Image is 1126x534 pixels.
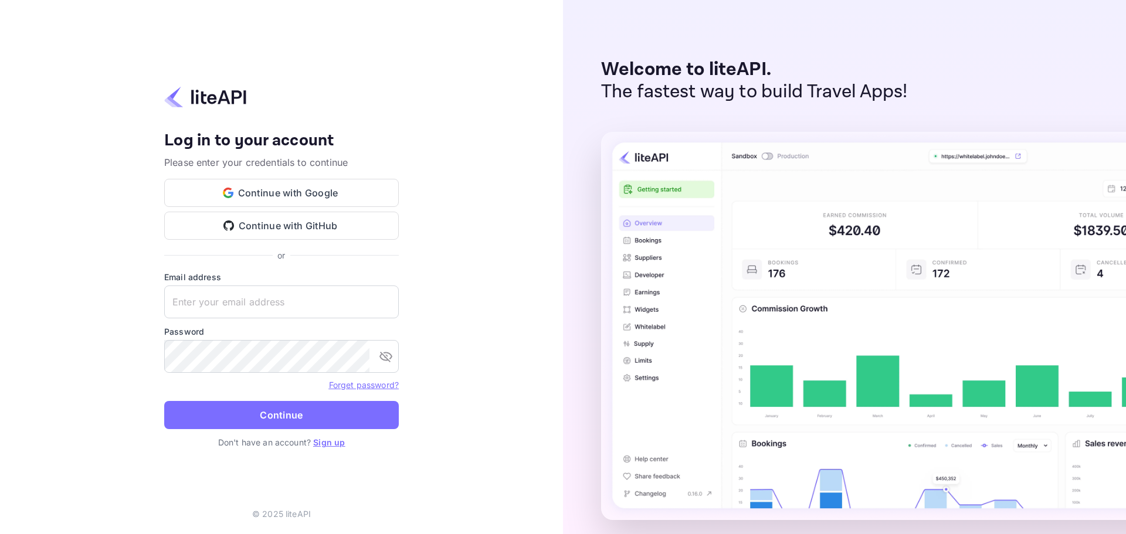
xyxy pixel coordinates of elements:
[164,271,399,283] label: Email address
[164,325,399,338] label: Password
[164,179,399,207] button: Continue with Google
[313,437,345,447] a: Sign up
[329,380,399,390] a: Forget password?
[164,212,399,240] button: Continue with GitHub
[164,436,399,448] p: Don't have an account?
[164,155,399,169] p: Please enter your credentials to continue
[252,508,311,520] p: © 2025 liteAPI
[277,249,285,261] p: or
[164,86,246,108] img: liteapi
[601,59,908,81] p: Welcome to liteAPI.
[164,131,399,151] h4: Log in to your account
[374,345,398,368] button: toggle password visibility
[601,81,908,103] p: The fastest way to build Travel Apps!
[164,401,399,429] button: Continue
[164,285,399,318] input: Enter your email address
[329,379,399,390] a: Forget password?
